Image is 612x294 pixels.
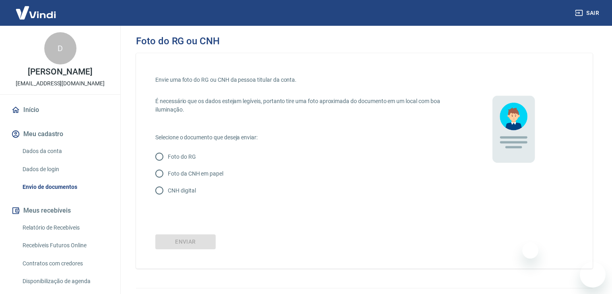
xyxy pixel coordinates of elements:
[19,161,111,178] a: Dados de login
[10,0,62,25] img: Vindi
[573,6,602,21] button: Sair
[453,72,573,193] img: 9UttyuGgyT+7LlLseZI9Bh5IL9fdlyU7YsUREGKXXh6YNWHhDkCHSobsCnUJ8bxtmpXAruDXapAwAAAAAAAAAAAAAAAAAAAAA...
[10,101,111,119] a: Início
[168,186,196,195] p: CNH digital
[155,76,453,84] p: Envie uma foto do RG ou CNH da pessoa titular da conta.
[19,237,111,254] a: Recebíveis Futuros Online
[10,125,111,143] button: Meu cadastro
[136,35,220,47] h3: Foto do RG ou CNH
[168,153,196,161] p: Foto do RG
[522,242,538,259] iframe: Fechar mensagem
[28,68,92,76] p: [PERSON_NAME]
[19,255,111,272] a: Contratos com credores
[19,273,111,290] a: Disponibilização de agenda
[168,170,223,178] p: Foto da CNH em papel
[155,133,453,142] p: Selecione o documento que deseja enviar:
[44,32,76,64] div: D
[10,202,111,219] button: Meus recebíveis
[16,79,105,88] p: [EMAIL_ADDRESS][DOMAIN_NAME]
[19,143,111,159] a: Dados da conta
[19,179,111,195] a: Envio de documentos
[580,262,606,288] iframe: Botão para abrir a janela de mensagens
[19,219,111,236] a: Relatório de Recebíveis
[155,97,453,114] p: É necessário que os dados estejam legíveis, portanto tire uma foto aproximada do documento em um ...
